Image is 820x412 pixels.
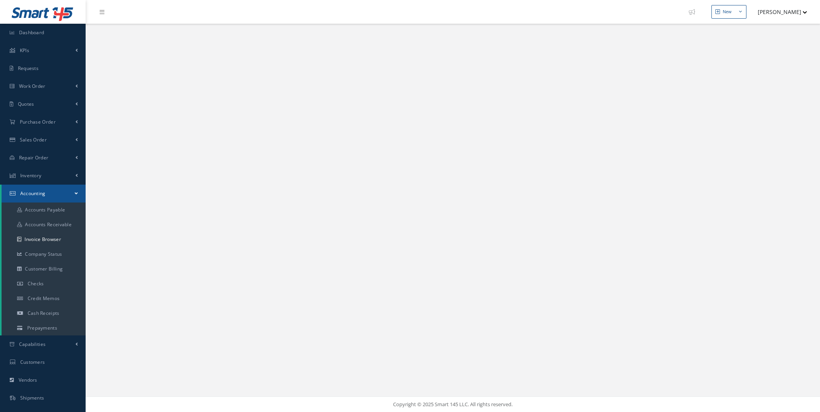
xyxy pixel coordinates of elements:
[28,295,60,302] span: Credit Memos
[2,203,86,217] a: Accounts Payable
[2,276,86,291] a: Checks
[28,280,44,287] span: Checks
[93,401,812,409] div: Copyright © 2025 Smart 145 LLC. All rights reserved.
[28,310,60,316] span: Cash Receipts
[19,83,46,89] span: Work Order
[2,232,86,247] a: Invoice Browser
[27,325,57,331] span: Prepayments
[750,4,807,19] button: [PERSON_NAME]
[18,101,34,107] span: Quotes
[723,9,732,15] div: New
[19,154,49,161] span: Repair Order
[2,217,86,232] a: Accounts Receivable
[2,291,86,306] a: Credit Memos
[2,321,86,335] a: Prepayments
[18,65,39,72] span: Requests
[20,395,44,401] span: Shipments
[2,306,86,321] a: Cash Receipts
[2,262,86,276] a: Customer Billing
[20,136,47,143] span: Sales Order
[20,172,42,179] span: Inventory
[2,185,86,203] a: Accounting
[19,29,44,36] span: Dashboard
[19,377,37,383] span: Vendors
[2,247,86,262] a: Company Status
[20,47,29,54] span: KPIs
[20,190,46,197] span: Accounting
[20,119,56,125] span: Purchase Order
[711,5,746,19] button: New
[19,341,46,347] span: Capabilities
[20,359,45,365] span: Customers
